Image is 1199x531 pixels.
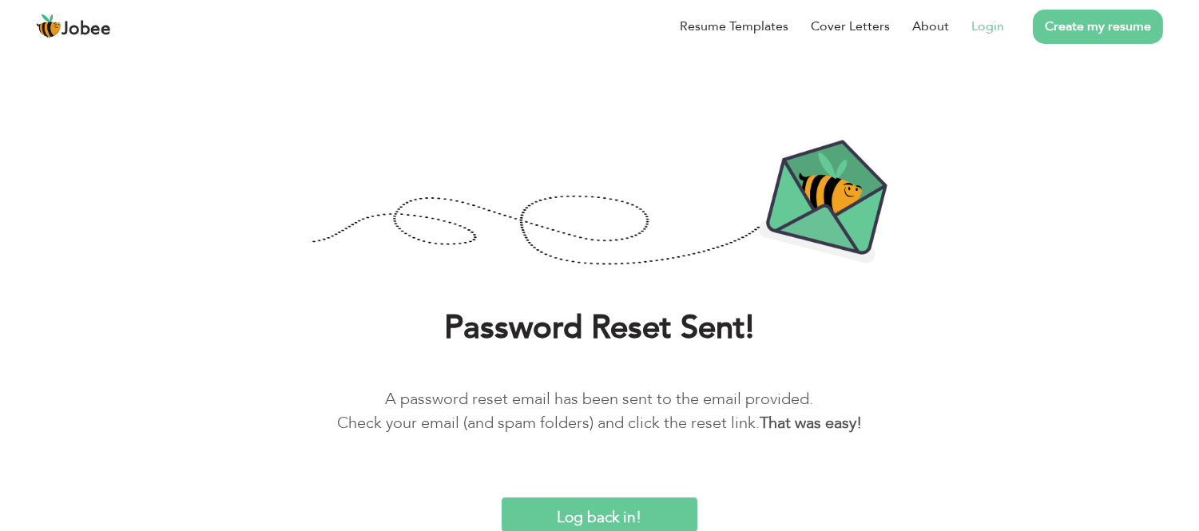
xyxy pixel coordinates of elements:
p: A password reset email has been sent to the email provided. Check your email (and spam folders) a... [24,387,1175,435]
a: Resume Templates [680,17,788,36]
span: Jobee [62,21,111,38]
a: About [912,17,949,36]
img: jobee.io [36,14,62,39]
b: That was easy! [760,412,862,434]
a: Login [971,17,1004,36]
img: Password-Reset-Confirmation.png [312,139,887,269]
a: Cover Letters [811,17,890,36]
a: Jobee [36,14,111,39]
a: Create my resume [1033,10,1163,44]
h1: Password Reset Sent! [24,307,1175,349]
